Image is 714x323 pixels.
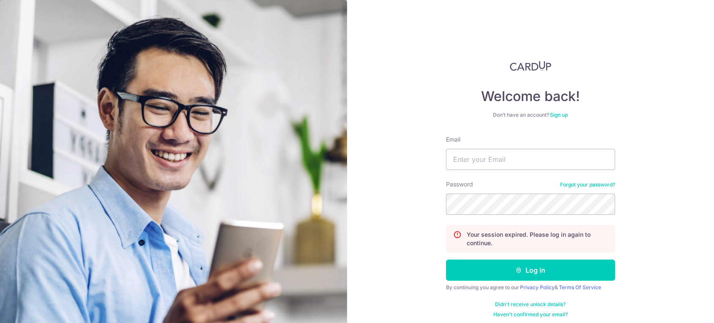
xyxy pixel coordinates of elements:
img: CardUp Logo [510,61,551,71]
button: Log in [446,260,615,281]
label: Email [446,135,460,144]
label: Password [446,180,473,189]
a: Terms Of Service [559,284,601,290]
input: Enter your Email [446,149,615,170]
a: Haven't confirmed your email? [493,311,568,318]
div: Don’t have an account? [446,112,615,118]
p: Your session expired. Please log in again to continue. [467,230,608,247]
a: Didn't receive unlock details? [495,301,566,308]
a: Sign up [550,112,568,118]
a: Forgot your password? [560,181,615,188]
h4: Welcome back! [446,88,615,105]
a: Privacy Policy [520,284,555,290]
div: By continuing you agree to our & [446,284,615,291]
